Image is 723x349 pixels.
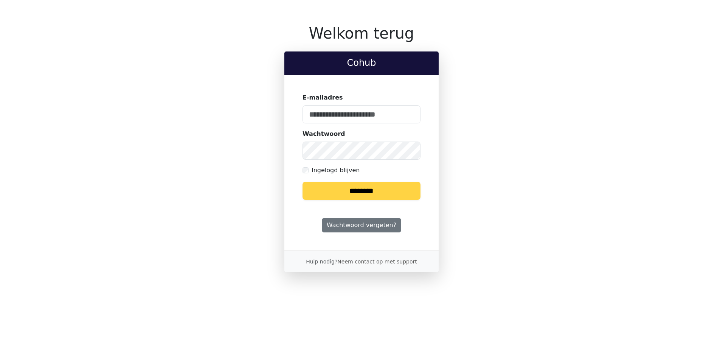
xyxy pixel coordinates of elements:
h1: Welkom terug [284,24,439,42]
a: Neem contact op met support [337,259,417,265]
label: Ingelogd blijven [312,166,360,175]
a: Wachtwoord vergeten? [322,218,401,232]
small: Hulp nodig? [306,259,417,265]
label: Wachtwoord [303,129,345,139]
h2: Cohub [290,58,433,69]
label: E-mailadres [303,93,343,102]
